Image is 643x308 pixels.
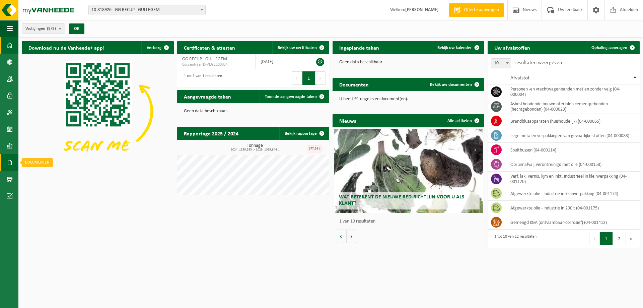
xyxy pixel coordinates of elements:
[22,54,174,168] img: Download de VHEPlus App
[339,219,481,224] p: 1 van 10 resultaten
[430,82,472,87] span: Bekijk uw documenten
[613,232,626,245] button: 2
[333,114,363,127] h2: Nieuws
[25,24,56,34] span: Vestigingen
[491,58,511,68] span: 10
[505,186,640,201] td: afgewerkte olie - industrie in kleinverpakking (04-001174)
[505,114,640,128] td: brandblusapparaten (huishoudelijk) (04-000065)
[265,95,317,99] span: Toon de aangevraagde taken
[462,7,501,13] span: Offerte aanvragen
[292,71,302,85] button: Previous
[510,75,529,81] span: Afvalstof
[177,90,238,103] h2: Aangevraagde taken
[141,41,173,54] button: Verberg
[272,41,329,54] a: Bekijk uw certificaten
[432,41,484,54] a: Bekijk uw kalender
[336,230,347,243] button: Vorige
[586,41,639,54] a: Ophaling aanvragen
[505,201,640,215] td: afgewerkte olie - industrie in 200lt (04-001175)
[302,71,315,85] button: 1
[437,46,472,50] span: Bekijk uw kalender
[505,215,640,230] td: gemengd KGA (ontvlambaar-corrosief) (04-001412)
[181,148,329,151] span: 2024: 1250,353 t - 2025: 1025,844 t
[626,232,636,245] button: Next
[505,84,640,99] td: personen -en vrachtwagenbanden met en zonder velg (04-000004)
[339,194,465,206] span: Wat betekent de nieuwe RED-richtlijn voor u als klant?
[89,5,205,15] span: 10-818926 - GG RECUP - GULLEGEM
[600,232,613,245] button: 1
[181,143,329,151] h3: Tonnage
[491,59,511,68] span: 10
[47,26,56,31] count: (5/5)
[181,71,222,85] div: 1 tot 1 van 1 resultaten
[177,41,242,54] h2: Certificaten & attesten
[449,3,504,17] a: Offerte aanvragen
[505,157,640,172] td: opruimafval, verontreinigd met olie (04-000153)
[333,41,386,54] h2: Ingeplande taken
[22,41,111,54] h2: Download nu de Vanheede+ app!
[278,46,317,50] span: Bekijk uw certificaten
[488,41,537,54] h2: Uw afvalstoffen
[177,127,245,140] h2: Rapportage 2025 / 2024
[514,60,562,65] label: resultaten weergeven
[256,54,301,69] td: [DATE]
[184,109,323,114] p: Geen data beschikbaar.
[279,127,329,140] a: Bekijk rapportage
[22,23,65,34] button: Vestigingen(5/5)
[347,230,357,243] button: Volgende
[315,71,326,85] button: Next
[88,5,206,15] span: 10-818926 - GG RECUP - GULLEGEM
[505,143,640,157] td: spuitbussen (04-000114)
[307,145,322,152] div: 177,39 t
[260,90,329,103] a: Toon de aangevraagde taken
[591,46,627,50] span: Ophaling aanvragen
[147,46,161,50] span: Verberg
[339,97,478,102] p: U heeft 91 ongelezen document(en).
[589,232,600,245] button: Previous
[182,57,227,62] span: GG RECUP - GULLEGEM
[505,99,640,114] td: asbesthoudende bouwmaterialen cementgebonden (hechtgebonden) (04-000023)
[425,78,484,91] a: Bekijk uw documenten
[69,23,84,34] button: OK
[505,172,640,186] td: verf, lak, vernis, lijm en inkt, industrieel in kleinverpakking (04-001170)
[339,60,478,65] p: Geen data beschikbaar.
[491,231,537,246] div: 1 tot 10 van 12 resultaten
[405,7,439,12] strong: [PERSON_NAME]
[334,129,483,213] a: Wat betekent de nieuwe RED-richtlijn voor u als klant?
[442,114,484,127] a: Alle artikelen
[182,62,250,67] span: Consent-SelfD-VEG2200054
[505,128,640,143] td: lege metalen verpakkingen van gevaarlijke stoffen (04-000083)
[333,78,375,91] h2: Documenten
